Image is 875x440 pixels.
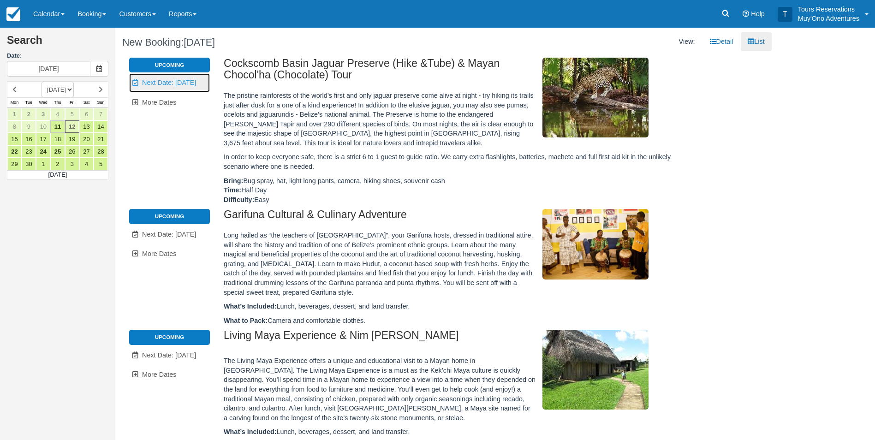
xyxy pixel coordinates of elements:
p: Muy'Ono Adventures [798,14,859,23]
a: Detail [703,32,740,51]
h2: Search [7,35,108,52]
th: Sun [94,98,108,108]
a: 5 [94,158,108,170]
p: Lunch, beverages, dessert, and land transfer. [224,427,692,437]
a: 23 [22,145,36,158]
a: 16 [22,133,36,145]
strong: What’s Included: [224,428,277,435]
a: 19 [65,133,79,145]
a: 13 [79,120,94,133]
a: 1 [7,108,22,120]
th: Tue [22,98,36,108]
th: Fri [65,98,79,108]
p: Long hailed as “the teachers of [GEOGRAPHIC_DATA]”, your Garifuna hosts, dressed in traditional a... [224,231,692,297]
p: Bug spray, hat, light long pants, camera, hiking shoes, souvenir cash Half Day Easy [224,176,692,205]
a: 7 [94,108,108,120]
th: Mon [7,98,22,108]
i: Help [743,11,749,17]
h2: Cockscomb Basin Jaguar Preserve (Hike &Tube) & Mayan Chocol'ha (Chocolate) Tour [224,58,692,86]
a: 3 [65,158,79,170]
a: List [741,32,771,51]
strong: Difficulty: [224,196,254,203]
a: 2 [50,158,65,170]
a: 11 [50,120,65,133]
strong: What to Pack: [224,317,268,324]
a: 30 [22,158,36,170]
a: Next Date: [DATE] [129,346,210,365]
a: 25 [50,145,65,158]
a: 2 [22,108,36,120]
h2: Garifuna Cultural & Culinary Adventure [224,209,692,226]
a: Next Date: [DATE] [129,225,210,244]
img: M36-1 [542,58,649,137]
li: Upcoming [129,209,210,224]
th: Wed [36,98,50,108]
img: checkfront-main-nav-mini-logo.png [6,7,20,21]
span: More Dates [142,371,176,378]
span: [DATE] [184,36,215,48]
span: More Dates [142,250,176,257]
a: 26 [65,145,79,158]
strong: Bring: [224,177,243,184]
a: 21 [94,133,108,145]
th: Thu [50,98,65,108]
a: 5 [65,108,79,120]
span: Next Date: [DATE] [142,79,196,86]
a: 8 [7,120,22,133]
a: 24 [36,145,50,158]
li: Upcoming [129,330,210,345]
a: 22 [7,145,22,158]
a: 27 [79,145,94,158]
a: 9 [22,120,36,133]
a: 4 [79,158,94,170]
li: View: [672,32,702,51]
p: Tours Reservations [798,5,859,14]
a: Next Date: [DATE] [129,73,210,92]
a: 14 [94,120,108,133]
p: Camera and comfortable clothes. [224,316,692,326]
h2: Living Maya Experience & Nim [PERSON_NAME] [224,330,692,347]
a: 18 [50,133,65,145]
label: Date: [7,52,108,60]
a: 12 [65,120,79,133]
a: 1 [36,158,50,170]
span: Next Date: [DATE] [142,351,196,359]
a: 3 [36,108,50,120]
a: 15 [7,133,22,145]
div: T [778,7,792,22]
p: The Living Maya Experience offers a unique and educational visit to a Mayan home in [GEOGRAPHIC_D... [224,356,692,422]
p: The pristine rainforests of the world’s first and only jaguar preserve come alive at night - try ... [224,91,692,148]
th: Sat [79,98,94,108]
h1: New Booking: [122,37,436,48]
img: M48-1 [542,330,649,410]
span: Next Date: [DATE] [142,231,196,238]
td: [DATE] [7,171,108,180]
span: More Dates [142,99,176,106]
a: 20 [79,133,94,145]
img: M49-1 [542,209,649,279]
a: 4 [50,108,65,120]
li: Upcoming [129,58,210,72]
strong: Time: [224,186,241,194]
span: Help [751,10,765,18]
a: 6 [79,108,94,120]
a: 29 [7,158,22,170]
a: 10 [36,120,50,133]
a: 17 [36,133,50,145]
p: In order to keep everyone safe, there is a strict 6 to 1 guest to guide ratio. We carry extra fla... [224,152,692,171]
a: 28 [94,145,108,158]
p: Lunch, beverages, dessert, and land transfer. [224,302,692,311]
strong: What’s Included: [224,303,277,310]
